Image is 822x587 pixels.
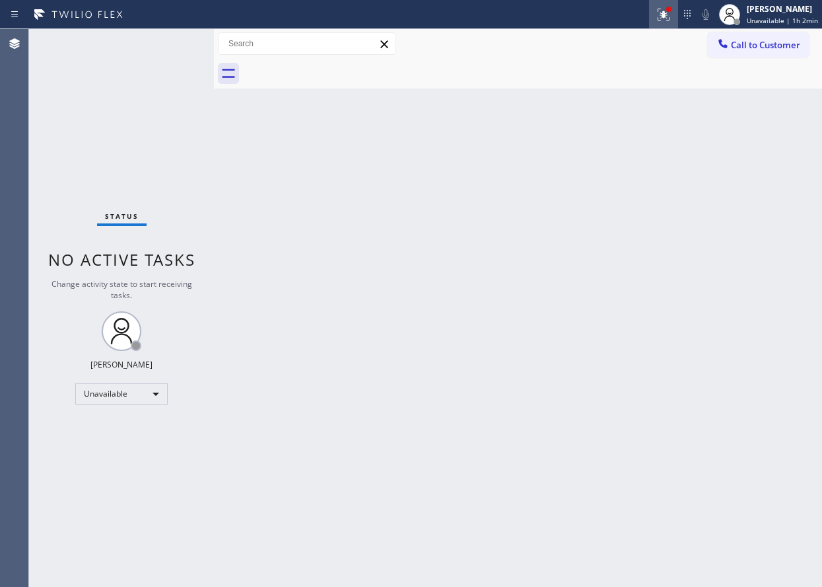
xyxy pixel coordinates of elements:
[105,212,139,221] span: Status
[90,359,153,370] div: [PERSON_NAME]
[708,32,809,58] button: Call to Customer
[747,3,818,15] div: [PERSON_NAME]
[731,39,800,51] span: Call to Customer
[697,5,715,24] button: Mute
[219,33,395,54] input: Search
[51,278,192,301] span: Change activity state to start receiving tasks.
[747,16,818,25] span: Unavailable | 1h 2min
[75,383,168,405] div: Unavailable
[48,249,195,270] span: No active tasks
